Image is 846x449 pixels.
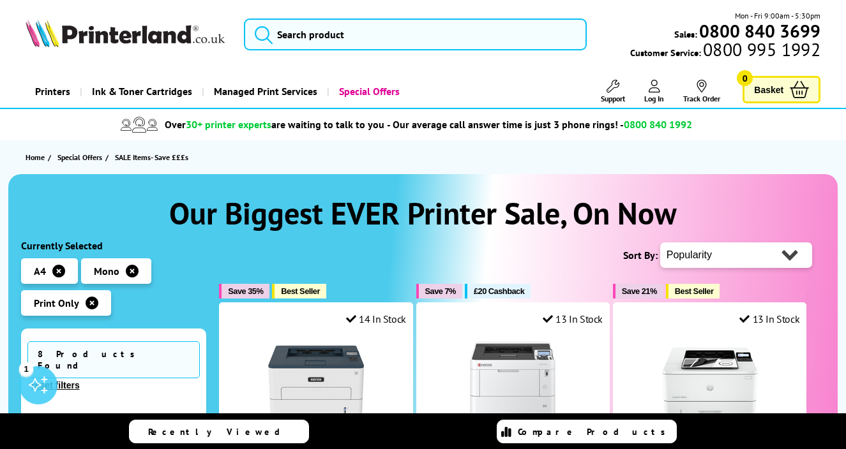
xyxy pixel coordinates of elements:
[754,81,783,98] span: Basket
[34,265,46,277] span: A4
[202,75,327,108] a: Managed Print Services
[601,94,625,103] span: Support
[666,284,720,298] button: Best Seller
[416,284,462,298] button: Save 7%
[624,118,692,131] span: 0800 840 1992
[219,284,269,298] button: Save 35%
[465,284,531,298] button: £20 Cashback
[148,426,293,438] span: Recently Viewed
[675,286,714,296] span: Best Seller
[92,75,192,108] span: Ink & Toner Cartridges
[26,75,80,108] a: Printers
[165,118,384,131] span: Over are waiting to talk to you
[21,239,206,252] div: Currently Selected
[543,313,603,325] div: 13 In Stock
[346,313,406,325] div: 14 In Stock
[26,19,225,47] img: Printerland Logo
[57,151,105,164] a: Special Offers
[735,10,820,22] span: Mon - Fri 9:00am - 5:30pm
[465,335,561,431] img: Kyocera ECOSYS PA4500x
[26,19,228,50] a: Printerland Logo
[737,70,753,86] span: 0
[497,420,677,443] a: Compare Products
[474,286,524,296] span: £20 Cashback
[327,75,409,108] a: Special Offers
[228,286,263,296] span: Save 35%
[630,43,820,59] span: Customer Service:
[115,152,188,162] span: SALE Items- Save £££s
[623,249,658,261] span: Sort By:
[94,265,119,277] span: Mono
[613,284,663,298] button: Save 21%
[683,80,720,103] a: Track Order
[622,286,657,296] span: Save 21%
[697,25,820,37] a: 0800 840 3699
[739,313,799,325] div: 13 In Stock
[644,94,664,103] span: Log In
[387,118,692,131] span: - Our average call answer time is just 3 phone rings! -
[674,28,697,40] span: Sales:
[518,426,672,438] span: Compare Products
[129,420,309,443] a: Recently Viewed
[743,76,820,103] a: Basket 0
[186,118,271,131] span: 30+ printer experts
[701,43,820,55] span: 0800 995 1992
[425,286,456,296] span: Save 7%
[699,19,820,43] b: 0800 840 3699
[272,284,326,298] button: Best Seller
[662,335,758,431] img: HP LaserJet Pro 4002dw
[21,193,825,233] h1: Our Biggest EVER Printer Sale, On Now
[19,362,33,376] div: 1
[644,80,664,103] a: Log In
[244,18,587,50] input: Search product
[80,75,202,108] a: Ink & Toner Cartridges
[57,151,102,164] span: Special Offers
[27,341,200,378] span: 8 Products Found
[281,286,320,296] span: Best Seller
[268,335,364,431] img: Xerox B230
[34,297,79,309] span: Print Only
[26,151,48,164] a: Home
[601,80,625,103] a: Support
